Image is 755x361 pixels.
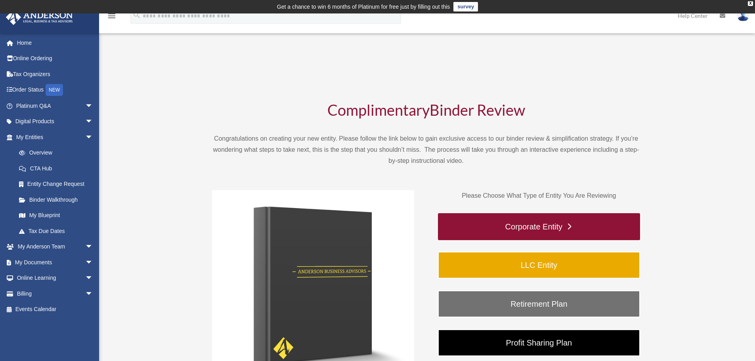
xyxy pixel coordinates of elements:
span: arrow_drop_down [85,114,101,130]
a: Online Ordering [6,51,105,67]
p: Please Choose What Type of Entity You Are Reviewing [438,190,640,201]
a: Home [6,35,105,51]
a: Overview [11,145,105,161]
a: My Anderson Teamarrow_drop_down [6,239,105,255]
a: Events Calendar [6,302,105,317]
div: Get a chance to win 6 months of Platinum for free just by filling out this [277,2,450,11]
a: Platinum Q&Aarrow_drop_down [6,98,105,114]
a: Digital Productsarrow_drop_down [6,114,105,130]
a: Tax Due Dates [11,223,105,239]
div: NEW [46,84,63,96]
a: Order StatusNEW [6,82,105,98]
img: Anderson Advisors Platinum Portal [4,10,75,25]
a: Online Learningarrow_drop_down [6,270,105,286]
a: menu [107,14,117,21]
a: Corporate Entity [438,213,640,240]
i: menu [107,11,117,21]
a: My Documentsarrow_drop_down [6,254,105,270]
a: Retirement Plan [438,290,640,317]
span: Complimentary [327,101,430,119]
a: Entity Change Request [11,176,105,192]
span: arrow_drop_down [85,270,101,287]
p: Congratulations on creating your new entity. Please follow the link below to gain exclusive acces... [212,133,640,166]
div: close [748,1,753,6]
a: My Entitiesarrow_drop_down [6,129,105,145]
span: arrow_drop_down [85,286,101,302]
a: Billingarrow_drop_down [6,286,105,302]
a: LLC Entity [438,252,640,279]
span: arrow_drop_down [85,129,101,145]
a: Profit Sharing Plan [438,329,640,356]
a: Binder Walkthrough [11,192,101,208]
a: My Blueprint [11,208,105,223]
span: Binder Review [430,101,525,119]
i: search [132,11,141,19]
span: arrow_drop_down [85,239,101,255]
span: arrow_drop_down [85,98,101,114]
a: Tax Organizers [6,66,105,82]
a: CTA Hub [11,160,105,176]
a: survey [453,2,478,11]
span: arrow_drop_down [85,254,101,271]
img: User Pic [737,10,749,21]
